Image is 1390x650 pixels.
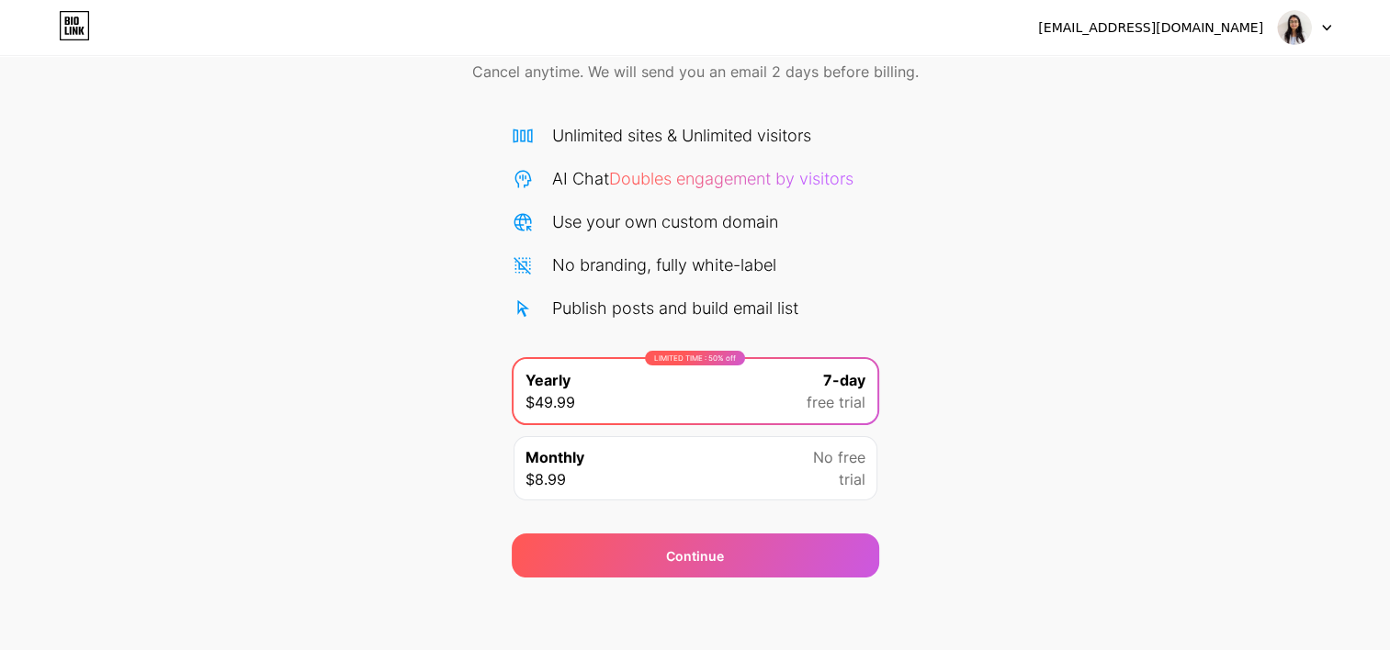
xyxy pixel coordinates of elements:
div: Continue [666,546,724,566]
div: [EMAIL_ADDRESS][DOMAIN_NAME] [1038,18,1263,38]
span: Yearly [525,369,571,391]
div: LIMITED TIME : 50% off [645,351,745,365]
span: 7-day [823,369,865,391]
span: free trial [807,391,865,413]
span: $49.99 [525,391,575,413]
div: AI Chat [552,166,853,191]
div: Use your own custom domain [552,209,778,234]
div: No branding, fully white-label [552,252,776,277]
span: Doubles engagement by visitors [609,169,853,188]
span: trial [839,468,865,490]
span: Monthly [525,446,584,468]
img: Preloved Pitara [1277,10,1312,45]
div: Unlimited sites & Unlimited visitors [552,123,811,148]
span: $8.99 [525,468,566,490]
span: Cancel anytime. We will send you an email 2 days before billing. [472,61,919,83]
span: No free [813,446,865,468]
div: Publish posts and build email list [552,296,798,320]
